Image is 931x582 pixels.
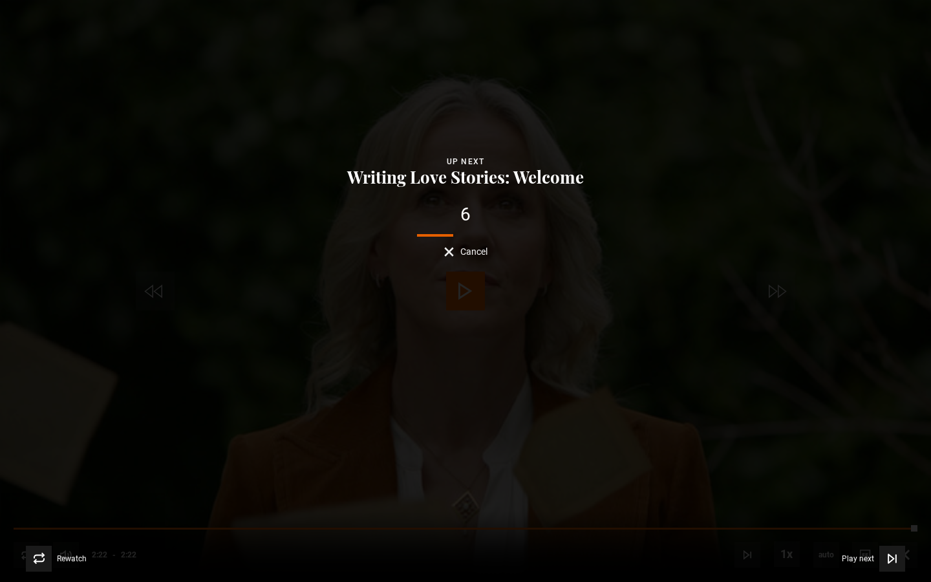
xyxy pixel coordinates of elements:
[842,555,874,563] span: Play next
[842,546,905,572] button: Play next
[343,168,588,186] button: Writing Love Stories: Welcome
[460,247,487,256] span: Cancel
[26,546,87,572] button: Rewatch
[343,155,588,168] div: Up next
[343,206,588,224] div: 6
[57,555,87,563] span: Rewatch
[444,247,487,257] button: Cancel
